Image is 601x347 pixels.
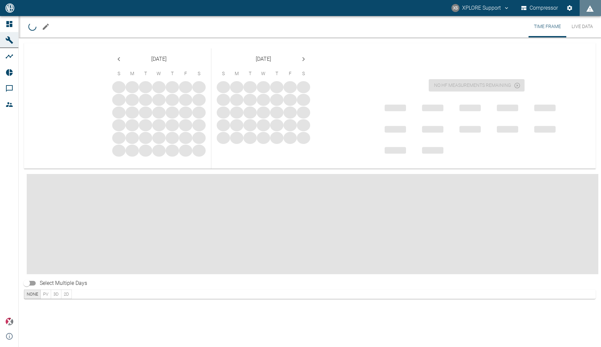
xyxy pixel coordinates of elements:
button: Edit machine [39,20,52,33]
button: Live Data [566,16,598,37]
span: Saturday [193,67,205,80]
span: Friday [284,67,296,80]
button: Previous month [112,52,126,66]
span: Sunday [113,67,125,80]
span: Thursday [271,67,283,80]
div: XS [451,4,459,12]
button: none [24,290,41,299]
button: Time Frame [529,16,566,37]
span: Thursday [166,67,178,80]
button: pv [40,290,51,299]
span: Tuesday [244,67,256,80]
button: 2d [61,290,72,299]
span: Sunday [217,67,229,80]
span: Friday [180,67,192,80]
span: Wednesday [257,67,269,80]
button: Compressor [520,2,560,14]
span: Select Multiple Days [40,279,87,287]
button: compressors@neaxplore.com [450,2,511,14]
span: Saturday [297,67,310,80]
span: Monday [126,67,138,80]
div: 3d chart render [24,290,72,299]
span: [DATE] [151,54,167,64]
img: logo [5,3,15,12]
span: [DATE] [256,54,271,64]
span: Monday [231,67,243,80]
button: Settings [564,2,576,14]
span: Wednesday [153,67,165,80]
span: Tuesday [140,67,152,80]
button: 3d [51,290,61,299]
button: Next month [297,52,310,66]
img: Xplore Logo [5,318,13,326]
